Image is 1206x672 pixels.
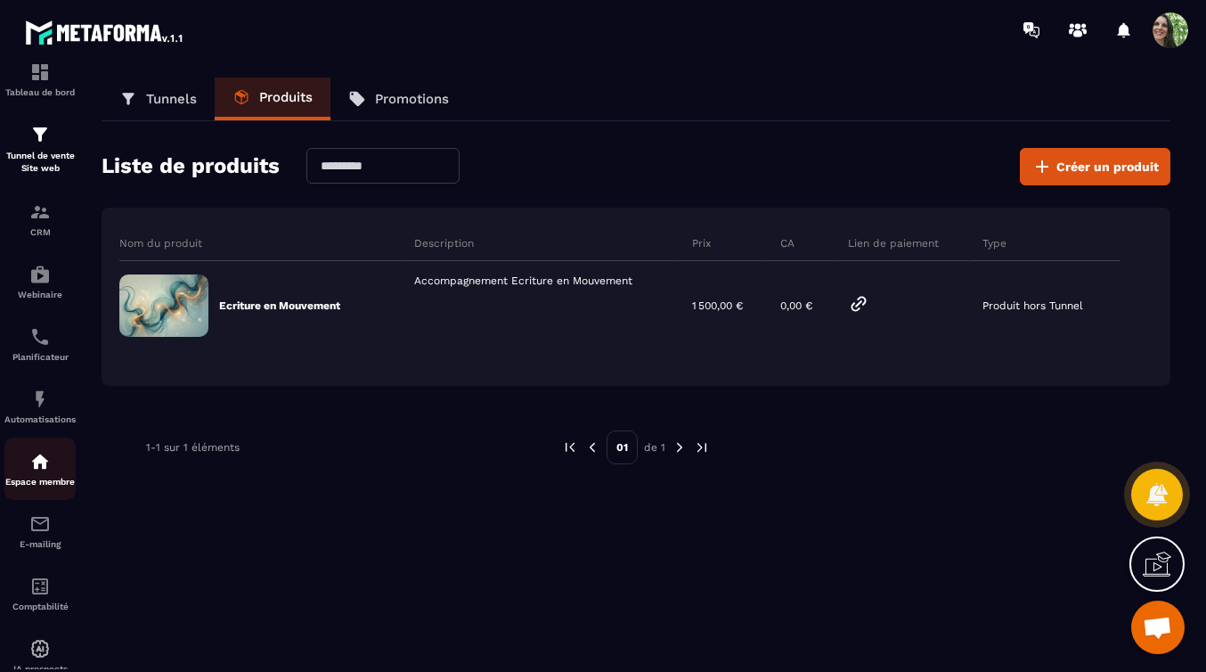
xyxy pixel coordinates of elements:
[4,227,76,237] p: CRM
[215,78,330,120] a: Produits
[848,236,939,250] p: Lien de paiement
[4,111,76,188] a: formationformationTunnel de vente Site web
[146,441,240,454] p: 1-1 sur 1 éléments
[375,91,449,107] p: Promotions
[584,439,600,455] img: prev
[29,451,51,472] img: automations
[4,414,76,424] p: Automatisations
[4,375,76,438] a: automationsautomationsAutomatisations
[607,430,638,464] p: 01
[780,236,794,250] p: CA
[146,91,197,107] p: Tunnels
[259,89,313,105] p: Produits
[102,148,280,185] h2: Liste de produits
[29,638,51,660] img: automations
[4,562,76,625] a: accountantaccountantComptabilité
[1020,148,1170,185] button: Créer un produit
[102,78,215,120] a: Tunnels
[119,236,202,250] p: Nom du produit
[4,87,76,97] p: Tableau de bord
[1131,601,1185,654] div: Ouvrir le chat
[4,477,76,487] p: Espace membre
[4,48,76,111] a: formationformationTableau de bord
[982,236,1006,250] p: Type
[219,299,340,313] p: Ecriture en Mouvement
[29,124,51,145] img: formation
[330,78,467,120] a: Promotions
[562,439,578,455] img: prev
[4,539,76,549] p: E-mailing
[29,201,51,223] img: formation
[29,61,51,83] img: formation
[4,150,76,175] p: Tunnel de vente Site web
[4,313,76,375] a: schedulerschedulerPlanificateur
[692,236,711,250] p: Prix
[29,264,51,285] img: automations
[29,513,51,535] img: email
[4,438,76,500] a: automationsautomationsEspace membre
[4,352,76,362] p: Planificateur
[29,389,51,410] img: automations
[4,250,76,313] a: automationsautomationsWebinaire
[4,290,76,299] p: Webinaire
[644,440,665,455] p: de 1
[25,16,185,48] img: logo
[982,299,1083,312] p: Produit hors Tunnel
[119,275,208,337] img: fce7ce4d819f5239528cd4fba07bd917.png
[4,500,76,562] a: emailemailE-mailing
[29,576,51,597] img: accountant
[672,439,688,455] img: next
[694,439,710,455] img: next
[4,602,76,611] p: Comptabilité
[1056,158,1159,176] span: Créer un produit
[414,236,474,250] p: Description
[29,326,51,348] img: scheduler
[4,188,76,250] a: formationformationCRM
